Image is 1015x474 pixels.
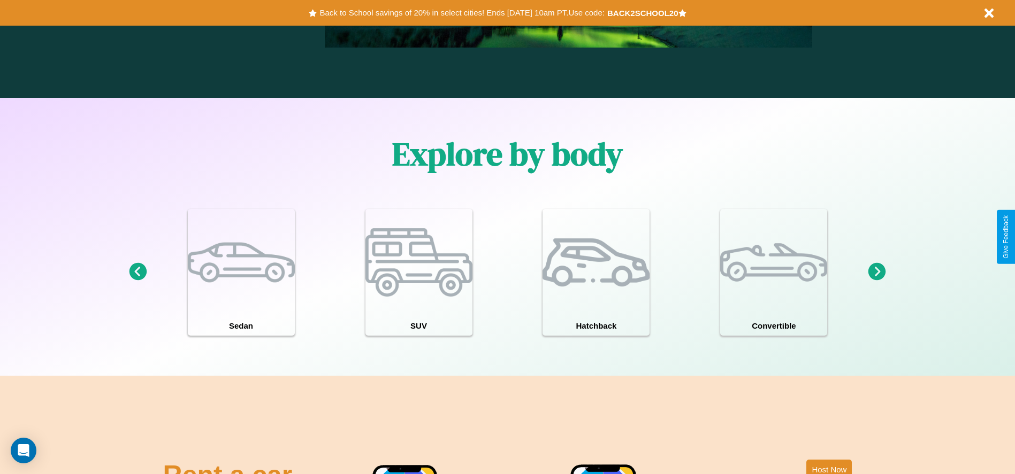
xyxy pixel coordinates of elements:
[317,5,607,20] button: Back to School savings of 20% in select cities! Ends [DATE] 10am PT.Use code:
[392,132,623,176] h1: Explore by body
[543,316,650,336] h4: Hatchback
[1002,215,1010,259] div: Give Feedback
[188,316,295,336] h4: Sedan
[365,316,472,336] h4: SUV
[720,316,827,336] h4: Convertible
[11,438,36,463] div: Open Intercom Messenger
[607,9,678,18] b: BACK2SCHOOL20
